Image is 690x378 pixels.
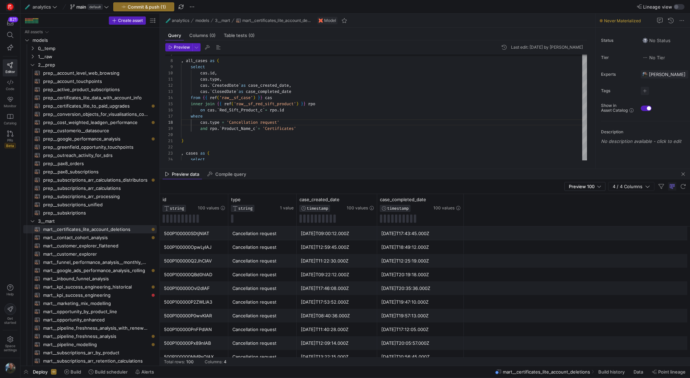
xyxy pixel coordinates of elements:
[166,18,170,23] span: 🧪
[141,369,154,375] span: Alerts
[511,45,583,50] div: Last edit: [DATE] by [PERSON_NAME]
[210,120,219,125] span: type
[4,121,16,125] span: Catalog
[296,101,298,107] span: )
[23,85,157,94] a: prep__active_product_subscriptions​​​​​​​​​​
[5,70,15,74] span: Editor
[181,58,183,63] span: ,
[23,77,157,85] a: prep__account_touchpoints​​​​​​​​​​
[324,18,336,23] span: Model
[172,18,189,23] span: analytics
[168,33,181,38] span: Query
[23,200,157,209] div: Press SPACE to select this row.
[4,344,17,352] span: Space settings
[165,150,173,156] div: 23
[200,70,207,76] span: cas
[265,95,272,100] span: cas
[308,101,315,107] span: rpo
[194,16,211,25] button: models
[234,16,313,25] button: mart__certificates_lite_account_deletions
[23,242,157,250] a: mart__customer_explorer_flattened​​​​​​​​​​
[23,357,157,365] a: mart__subscriptions_arr_retention_calculations​​​​​​​​​​
[200,150,205,156] span: as
[165,101,173,107] div: 15
[23,143,157,151] div: Press SPACE to select this row.
[215,18,230,23] span: 3__mart
[25,29,43,34] div: All assets
[132,366,157,378] button: Alerts
[212,89,236,94] span: ClosedDate
[301,101,303,107] span: }
[61,366,84,378] button: Build
[207,150,210,156] span: (
[238,206,253,211] span: STRING
[23,184,157,192] a: prep__subscriptions_arr_calculations​​​​​​​​​​
[23,143,157,151] a: prep__greenfield_opportunity_touchpoints​​​​​​​​​​
[234,101,296,107] span: 'raw__sf_red_sift_product'
[23,118,157,126] div: Press SPACE to select this row.
[43,168,149,176] span: prep__pax8_subscriptions​​​​​​​​​​
[213,16,232,25] button: 3__mart
[23,307,157,316] a: mart__opportunity_by_product_line​​​​​​​​​​
[319,19,323,23] img: undefined
[43,201,149,209] span: prep__subscriptions_unified​​​​​​​​​​
[128,4,166,10] span: Commit & push (1)
[25,4,30,9] span: 🧪
[43,332,149,340] span: mart__pipeline_freshness_analysis​​​​​​​​​​
[165,113,173,119] div: 17
[23,135,157,143] a: prep__google_performance_analysis​​​​​​​​​​
[224,101,231,107] span: ref
[23,151,157,159] a: prep__outreach_activity_for_sdrs​​​​​​​​​​
[164,227,224,240] div: 500P100000SDtjNIAT
[43,69,149,77] span: prep__account_level_web_browsing​​​​​​​​​​
[43,250,149,258] span: mart__customer_explorer​​​​​​​​​​
[23,159,157,168] a: prep__pax8_orders​​​​​​​​​​
[258,126,260,131] span: =
[113,2,174,11] button: Commit & push (1)
[23,176,157,184] a: prep__subscriptions_arr_calculations_distributors​​​​​​​​​​
[231,101,234,107] span: (
[165,95,173,101] div: 14
[232,227,293,240] div: Cancellation request
[165,125,173,132] div: 19
[23,184,157,192] div: Press SPACE to select this row.
[43,209,149,217] span: prep__subskriptions​​​​​​​​​​
[205,101,215,107] span: join
[23,102,157,110] a: prep__certificates_lite_to_paid_upgrades​​​​​​​​​​
[642,38,670,43] span: No Status
[307,206,328,211] span: TIMESTAMP
[23,168,157,176] a: prep__pax8_subscriptions​​​​​​​​​​
[43,127,149,135] span: prep__customerio__datasource​​​​​​​​​​
[263,107,265,113] span: `
[200,89,207,94] span: cas
[3,361,17,375] button: https://storage.googleapis.com/y42-prod-data-exchange/images/6IdsliWYEjCj6ExZYNtk9pMT8U8l8YHLguyz...
[88,4,103,10] span: default
[433,206,455,210] span: 100 values
[219,76,222,82] span: ,
[191,113,203,119] span: where
[23,36,157,44] div: Press SPACE to select this row.
[4,316,16,325] span: Get started
[165,144,173,150] div: 22
[43,102,149,110] span: prep__certificates_lite_to_paid_upgrades​​​​​​​​​​
[23,324,157,332] a: mart__pipeline_freshness_analysis_with_renewals​​​​​​​​​​
[23,192,157,200] a: prep__subscriptions_arr_processing​​​​​​​​​​
[210,95,217,100] span: ref
[209,33,216,38] span: (0)
[43,324,149,332] span: mart__pipeline_freshness_analysis_with_renewals​​​​​​​​​​
[3,111,17,128] a: Catalog
[3,281,17,299] button: Help
[165,70,173,76] div: 10
[642,38,648,43] img: No status
[200,126,207,131] span: and
[212,83,239,88] span: CreatedDate
[217,107,219,113] span: `
[23,349,157,357] a: mart__subscriptions_arr_by_product​​​​​​​​​​
[43,86,149,94] span: prep__active_product_subscriptions​​​​​​​​​​
[186,58,207,63] span: all_cases
[642,72,648,77] img: https://storage.googleapis.com/y42-prod-data-exchange/images/6IdsliWYEjCj6ExZYNtk9pMT8U8l8YHLguyz...
[23,299,157,307] a: mart__marketing_mix_modelling​​​​​​​​​​
[303,101,306,107] span: }
[649,72,686,77] span: [PERSON_NAME]
[219,126,222,131] span: `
